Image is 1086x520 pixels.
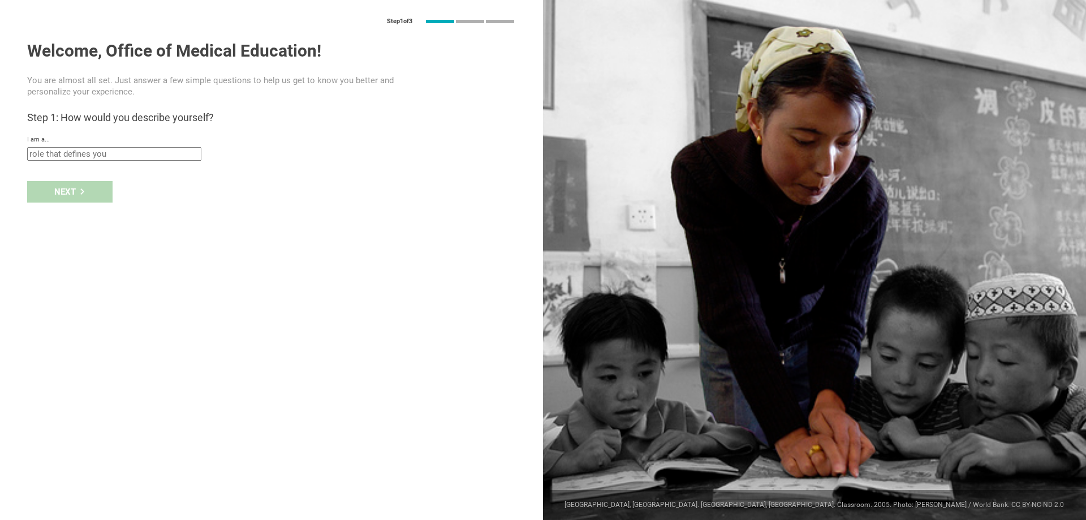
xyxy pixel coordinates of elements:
h3: Step 1: How would you describe yourself? [27,111,516,124]
p: You are almost all set. Just answer a few simple questions to help us get to know you better and ... [27,75,418,97]
input: role that defines you [27,147,201,161]
div: I am a... [27,136,516,144]
h1: Welcome, Office of Medical Education! [27,41,516,61]
div: [GEOGRAPHIC_DATA], [GEOGRAPHIC_DATA]. [GEOGRAPHIC_DATA], [GEOGRAPHIC_DATA]. Classroom. 2005. Phot... [543,490,1086,520]
div: Step 1 of 3 [387,18,412,25]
